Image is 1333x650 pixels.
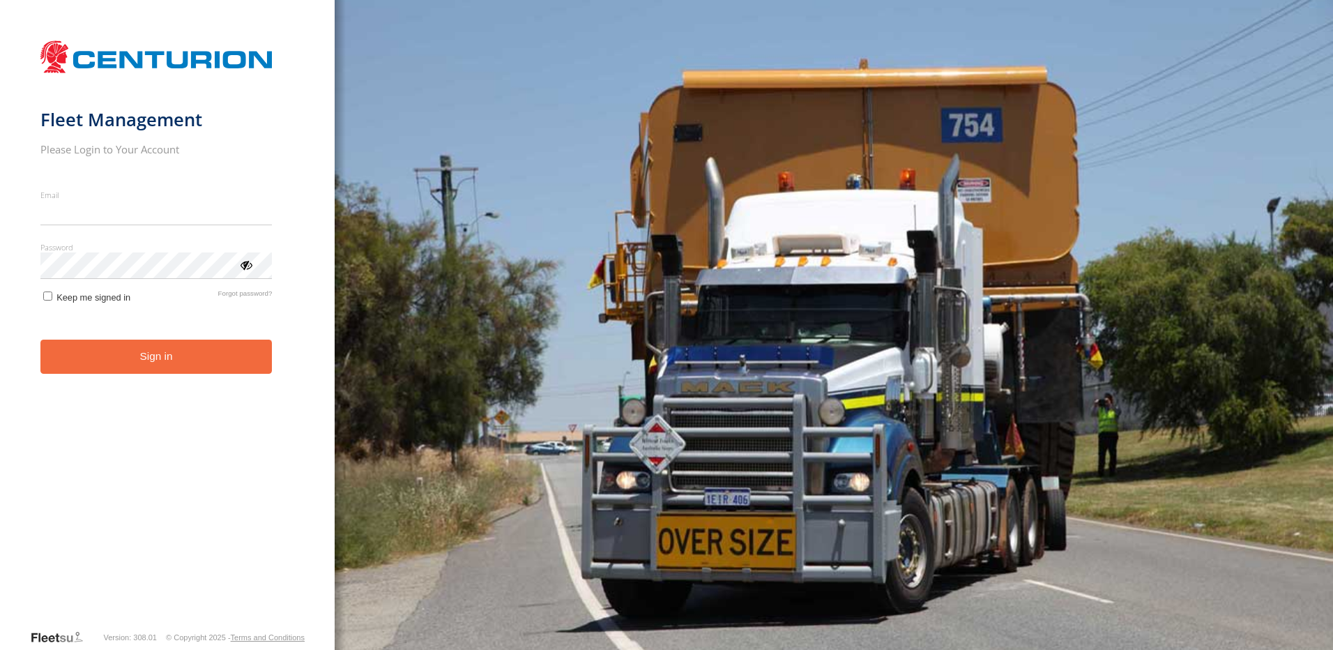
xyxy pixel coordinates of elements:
label: Password [40,242,273,252]
a: Terms and Conditions [231,633,305,642]
input: Keep me signed in [43,292,52,301]
h1: Fleet Management [40,108,273,131]
h2: Please Login to Your Account [40,142,273,156]
form: main [40,33,295,629]
button: Sign in [40,340,273,374]
span: Keep me signed in [56,292,130,303]
div: Version: 308.01 [104,633,157,642]
div: © Copyright 2025 - [166,633,305,642]
img: Centurion Transport [40,39,273,75]
div: ViewPassword [238,257,252,271]
a: Visit our Website [30,630,94,644]
label: Email [40,190,273,200]
a: Forgot password? [218,289,273,303]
